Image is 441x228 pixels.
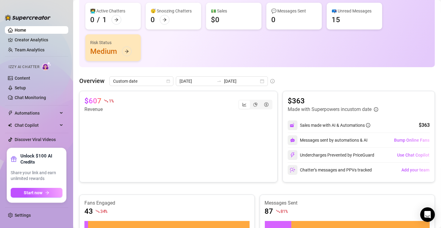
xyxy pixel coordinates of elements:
span: arrow-right [125,49,129,54]
a: Creator Analytics [15,35,63,45]
a: Setup [15,85,26,90]
span: Izzy AI Chatter [9,64,39,70]
img: Chat Copilot [8,123,12,127]
a: Chat Monitoring [15,95,46,100]
button: Bump Online Fans [394,135,430,145]
span: calendar [166,79,170,83]
span: 34 % [100,208,107,214]
span: arrow-right [162,18,167,22]
img: svg%3e [290,138,295,143]
div: 💬 Messages Sent [271,8,317,14]
img: svg%3e [290,123,295,128]
span: Add your team [401,168,429,172]
span: arrow-right [45,191,49,195]
div: 💵 Sales [211,8,257,14]
img: logo-BBDzfeDw.svg [5,15,51,21]
span: Chat Copilot [15,120,58,130]
a: Discover Viral Videos [15,137,56,142]
img: AI Chatter [42,62,51,71]
span: line-chart [242,102,247,107]
article: Fans Engaged [84,200,250,206]
a: Home [15,28,26,33]
span: fall [104,99,108,103]
div: 0 [151,15,155,25]
a: Content [15,76,30,81]
article: Revenue [84,106,113,113]
div: 0 [271,15,276,25]
article: 43 [84,206,93,216]
img: svg%3e [290,152,295,158]
span: to [217,79,222,84]
span: info-circle [374,107,378,112]
article: Made with Superpowers in custom date [288,106,372,113]
div: 1 [102,15,107,25]
span: pie-chart [253,102,258,107]
div: 👩‍💻 Active Chatters [90,8,136,14]
article: Messages Sent [265,200,430,206]
div: 📪 Unread Messages [332,8,377,14]
span: swap-right [217,79,222,84]
button: Use Chat Copilot [397,150,430,160]
span: Share your link and earn unlimited rewards [11,170,62,182]
article: $363 [288,96,378,106]
span: thunderbolt [8,111,13,116]
div: $0 [211,15,219,25]
div: Messages sent by automations & AI [288,135,368,145]
img: svg%3e [290,167,295,173]
a: Settings [15,213,31,218]
span: gift [11,156,17,162]
span: fall [95,209,100,213]
article: 87 [265,206,273,216]
span: Use Chat Copilot [397,153,429,157]
span: info-circle [366,123,370,127]
strong: Unlock $100 AI Credits [20,153,62,165]
span: Start now [24,190,43,195]
span: dollar-circle [264,102,269,107]
span: Bump Online Fans [394,138,429,143]
div: Sales made with AI & Automations [300,122,370,129]
span: Custom date [113,77,170,86]
button: Add your team [401,165,430,175]
article: $607 [84,96,101,106]
span: 81 % [281,208,288,214]
input: Start date [180,78,214,85]
div: 15 [332,15,340,25]
span: Automations [15,108,58,118]
div: 0 [90,15,94,25]
div: $363 [419,122,430,129]
span: info-circle [270,79,275,83]
div: segmented control [238,100,272,109]
article: Overview [79,76,105,85]
div: Undercharges Prevented by PriceGuard [288,150,374,160]
span: 1 % [109,98,113,104]
button: Start nowarrow-right [11,188,62,198]
div: Open Intercom Messenger [420,207,435,222]
div: Risk Status [90,39,136,46]
span: arrow-right [114,18,119,22]
div: 😴 Snoozing Chatters [151,8,196,14]
a: Team Analytics [15,47,44,52]
input: End date [224,78,259,85]
div: Chatter’s messages and PPVs tracked [288,165,372,175]
span: fall [276,209,280,213]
